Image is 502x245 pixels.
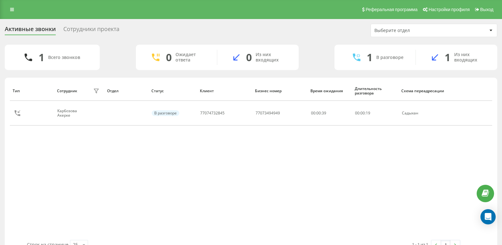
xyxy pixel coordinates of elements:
span: 00 [355,110,359,116]
div: В разговоре [152,110,179,116]
span: Выход [480,7,493,12]
div: 77073494949 [256,111,280,115]
div: Время ожидания [310,89,348,93]
div: Статус [151,89,194,93]
div: Клиент [200,89,249,93]
div: Open Intercom Messenger [480,209,496,224]
div: Сотрудники проекта [63,26,119,35]
div: Ожидает ответа [175,52,207,63]
div: Садыхан [402,111,445,115]
span: 00 [360,110,365,116]
div: 77074732845 [200,111,225,115]
div: Отдел [107,89,145,93]
div: Активные звонки [5,26,56,35]
span: Настройки профиля [429,7,470,12]
div: Выберите отдел [374,28,450,33]
div: Карбозова Акерке [57,109,92,118]
div: 00:00:39 [311,111,348,115]
div: 1 [39,51,44,63]
div: Схема переадресации [401,89,445,93]
div: В разговоре [376,55,404,60]
div: Всего звонков [48,55,80,60]
span: 19 [366,110,370,116]
div: 0 [166,51,172,63]
div: : : [355,111,370,115]
div: 0 [246,51,252,63]
div: 1 [445,51,450,63]
div: 1 [367,51,372,63]
div: Из них входящих [256,52,289,63]
div: Длительность разговора [355,87,396,96]
div: Тип [13,89,51,93]
span: Реферальная программа [365,7,417,12]
div: Сотрудник [57,89,77,93]
div: Из них входящих [454,52,488,63]
div: Бизнес номер [255,89,304,93]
